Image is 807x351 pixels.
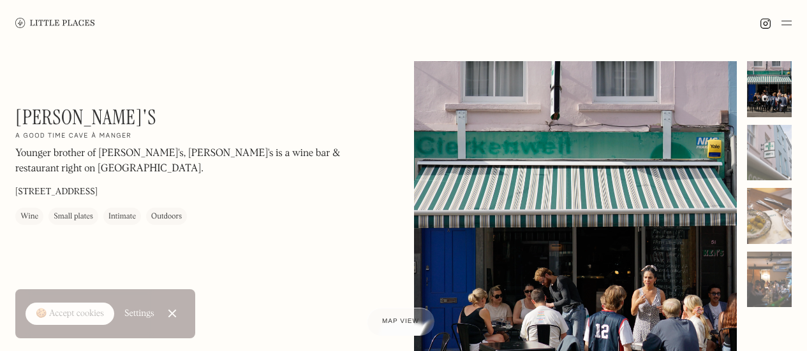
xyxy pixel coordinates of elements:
[15,105,156,129] h1: [PERSON_NAME]'s
[36,308,104,320] div: 🍪 Accept cookies
[15,147,360,177] p: Younger brother of [PERSON_NAME]'s, [PERSON_NAME]'s is a wine bar & restaurant right on [GEOGRAPH...
[20,211,38,224] div: Wine
[159,301,185,326] a: Close Cookie Popup
[15,133,131,141] h2: A good time cave à manger
[15,186,98,199] p: [STREET_ADDRESS]
[151,211,182,224] div: Outdoors
[124,309,154,318] div: Settings
[367,308,434,336] a: Map view
[26,303,114,326] a: 🍪 Accept cookies
[382,318,419,325] span: Map view
[108,211,136,224] div: Intimate
[54,211,93,224] div: Small plates
[124,299,154,328] a: Settings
